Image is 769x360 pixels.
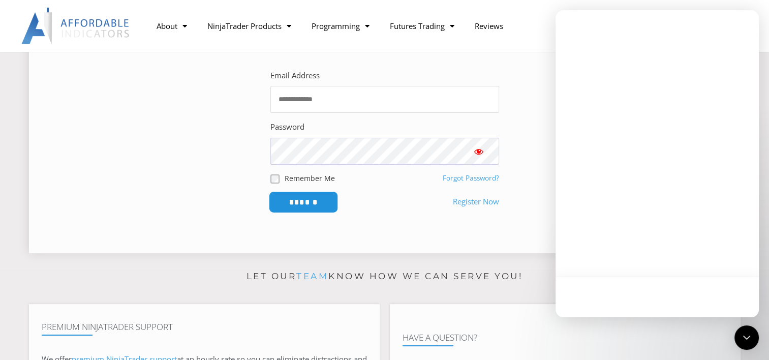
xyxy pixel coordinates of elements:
a: NinjaTrader Products [197,14,301,38]
a: Programming [301,14,379,38]
iframe: Intercom live chat [556,10,759,317]
h4: Premium NinjaTrader Support [42,322,367,332]
label: Remember Me [285,173,335,184]
p: Let our know how we can serve you! [29,268,741,285]
h4: Have A Question? [403,333,728,343]
label: Email Address [270,69,320,83]
img: LogoAI | Affordable Indicators – NinjaTrader [21,8,131,44]
a: Register Now [453,195,499,209]
a: Forgot Password? [443,173,499,183]
label: Password [270,120,304,134]
div: Open Intercom Messenger [734,325,759,350]
a: Reviews [464,14,513,38]
a: Futures Trading [379,14,464,38]
button: Show password [458,138,499,165]
nav: Menu [146,14,600,38]
a: About [146,14,197,38]
a: team [296,271,328,281]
